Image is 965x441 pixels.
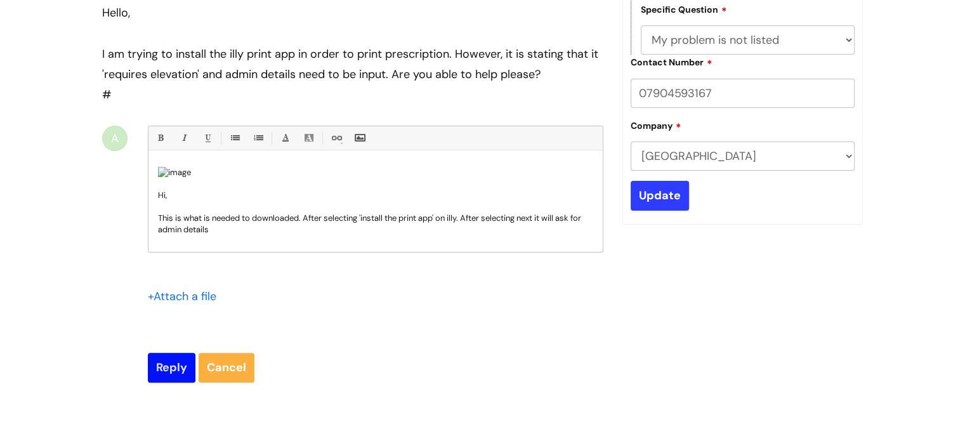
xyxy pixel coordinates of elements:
div: # [102,3,603,105]
label: Contact Number [631,55,712,68]
p: This is what is needed to downloaded. After selecting 'install the print app' on illy. After sele... [158,213,593,235]
a: Insert Image... [351,130,367,146]
a: Cancel [199,353,254,382]
div: Attach a file [148,286,224,306]
div: I am trying to install the illy print app in order to print prescription. However, it is stating ... [102,44,603,85]
div: A [102,126,128,151]
a: Back Color [301,130,317,146]
img: image [158,167,191,178]
input: Reply [148,353,195,382]
a: • Unordered List (Ctrl-Shift-7) [226,130,242,146]
p: Hi, [158,190,593,201]
label: Specific Question [641,3,727,15]
div: Hello, [102,3,603,23]
input: Update [631,181,689,210]
a: Link [328,130,344,146]
a: Underline(Ctrl-U) [199,130,215,146]
a: Italic (Ctrl-I) [176,130,192,146]
a: Font Color [277,130,293,146]
label: Company [631,119,681,131]
a: 1. Ordered List (Ctrl-Shift-8) [250,130,266,146]
a: Bold (Ctrl-B) [152,130,168,146]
